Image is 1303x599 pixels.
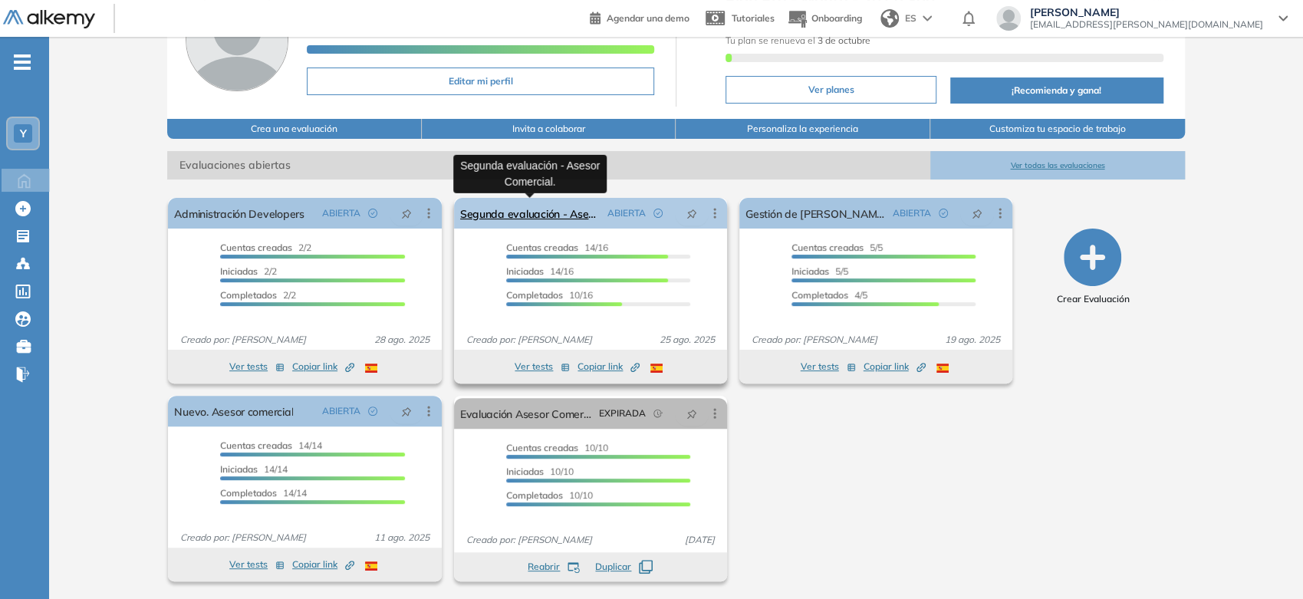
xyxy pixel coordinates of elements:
button: ¡Recomienda y gana! [950,77,1163,104]
span: Creado por: [PERSON_NAME] [460,533,598,547]
span: pushpin [686,207,697,219]
span: Iniciadas [506,265,544,277]
button: pushpin [675,401,709,426]
span: [PERSON_NAME] [1030,6,1263,18]
span: Iniciadas [220,463,258,475]
span: check-circle [939,209,948,218]
b: 3 de octubre [815,35,870,46]
span: 10/10 [506,466,574,477]
span: 5/5 [791,242,883,253]
span: Reabrir [528,560,560,574]
span: check-circle [653,209,663,218]
span: Iniciadas [791,265,829,277]
span: 2/2 [220,289,296,301]
button: Ver tests [801,357,856,376]
span: Completados [506,289,563,301]
button: Personaliza la experiencia [676,119,930,139]
span: Agendar una demo [607,12,689,24]
button: Customiza tu espacio de trabajo [930,119,1185,139]
span: Creado por: [PERSON_NAME] [174,333,312,347]
span: 14/16 [506,242,608,253]
span: Duplicar [595,560,631,574]
span: EXPIRADA [599,406,646,420]
button: pushpin [390,399,423,423]
button: Copiar link [292,555,354,574]
button: Ver todas las evaluaciones [930,151,1185,179]
span: Copiar link [292,558,354,571]
span: Copiar link [577,360,640,374]
span: Creado por: [PERSON_NAME] [174,531,312,545]
button: Crea una evaluación [167,119,422,139]
button: pushpin [390,201,423,225]
span: Cuentas creadas [506,242,578,253]
span: Tu plan se renueva el [726,35,870,46]
span: 14/16 [506,265,574,277]
button: Duplicar [595,560,653,574]
span: 28 ago. 2025 [368,333,436,347]
span: Cuentas creadas [791,242,864,253]
span: Completados [506,489,563,501]
span: 14/14 [220,463,288,475]
span: 10/16 [506,289,593,301]
span: check-circle [368,406,377,416]
span: ABIERTA [607,206,646,220]
span: 11 ago. 2025 [368,531,436,545]
span: pushpin [686,407,697,420]
span: Creado por: [PERSON_NAME] [460,333,598,347]
img: ESP [365,364,377,373]
a: Evaluación Asesor Comercial [460,398,593,429]
span: [DATE] [679,533,721,547]
button: Editar mi perfil [307,67,654,95]
button: pushpin [675,201,709,225]
span: Completados [220,289,277,301]
img: ESP [365,561,377,571]
span: 14/14 [220,487,307,499]
span: Iniciadas [506,466,544,477]
span: ABIERTA [322,206,360,220]
i: - [14,61,31,64]
span: Evaluaciones abiertas [167,151,930,179]
a: Nuevo. Asesor comercial [174,396,293,426]
span: 5/5 [791,265,848,277]
span: 4/5 [791,289,867,301]
button: Ver planes [726,76,936,104]
button: pushpin [960,201,994,225]
span: Cuentas creadas [220,242,292,253]
img: ESP [936,364,949,373]
button: Ver tests [229,357,285,376]
button: Copiar link [292,357,354,376]
button: Copiar link [577,357,640,376]
img: ESP [650,364,663,373]
span: ABIERTA [322,404,360,418]
span: Copiar link [864,360,926,374]
button: Onboarding [787,2,862,35]
a: Administración Developers [174,198,304,229]
span: check-circle [368,209,377,218]
span: Iniciadas [220,265,258,277]
span: Y [20,127,27,140]
span: pushpin [972,207,982,219]
span: field-time [653,409,663,418]
button: Ver tests [229,555,285,574]
a: Agendar una demo [590,8,689,26]
span: Copiar link [292,360,354,374]
span: Tutoriales [732,12,775,24]
img: world [880,9,899,28]
span: 14/14 [220,439,322,451]
span: pushpin [401,207,412,219]
span: Completados [791,289,848,301]
span: ES [905,12,916,25]
span: Creado por: [PERSON_NAME] [745,333,883,347]
span: 25 ago. 2025 [653,333,721,347]
span: Onboarding [811,12,862,24]
span: 19 ago. 2025 [939,333,1006,347]
div: Segunda evaluación - Asesor Comercial. [453,154,607,193]
a: Gestión de [PERSON_NAME]. [745,198,887,229]
span: Completados [220,487,277,499]
span: 2/2 [220,242,311,253]
button: Reabrir [528,560,580,574]
button: Crear Evaluación [1056,229,1129,306]
span: [EMAIL_ADDRESS][PERSON_NAME][DOMAIN_NAME] [1030,18,1263,31]
button: Ver tests [515,357,570,376]
span: ABIERTA [893,206,931,220]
